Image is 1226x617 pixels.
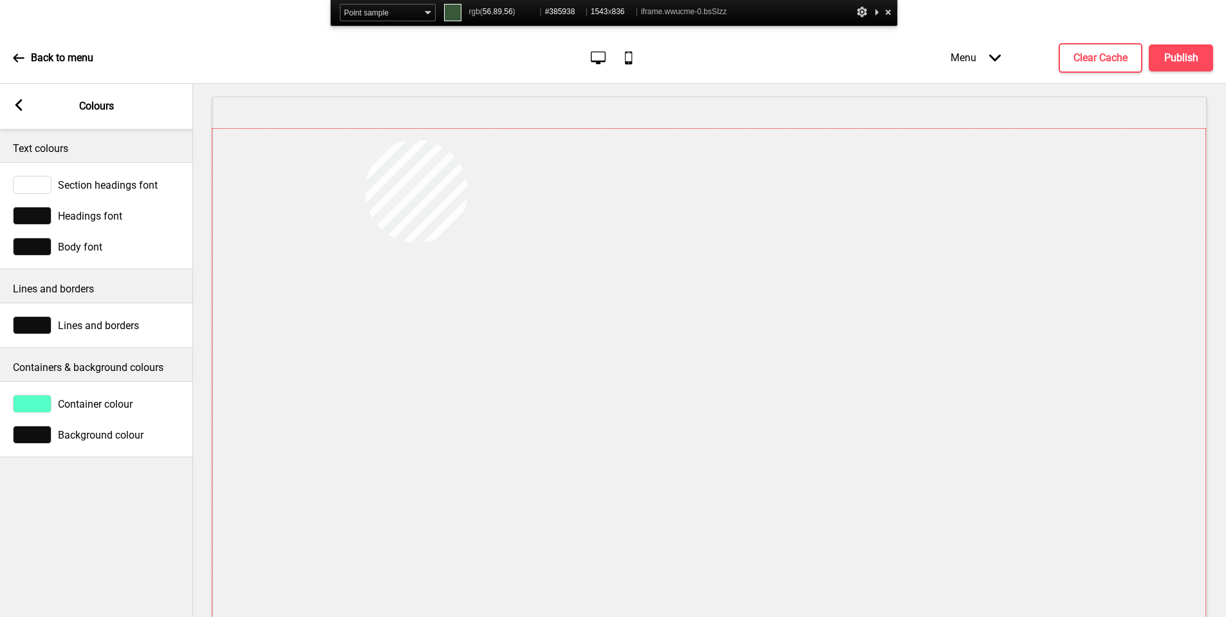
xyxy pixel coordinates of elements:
[641,4,727,20] span: iframe
[58,241,102,253] span: Body font
[871,4,882,20] div: Collapse This Panel
[13,142,180,156] p: Text colours
[591,4,633,20] span: x
[856,4,869,20] div: Options
[13,41,93,75] a: Back to menu
[611,7,624,16] span: 836
[1073,51,1128,65] h4: Clear Cache
[494,7,502,16] span: 89
[13,176,180,194] div: Section headings font
[882,4,895,20] div: Close and Stop Picking
[662,7,727,16] span: .wwucme-0.bsSIzz
[13,426,180,444] div: Background colour
[504,7,512,16] span: 56
[58,179,158,191] span: Section headings font
[483,7,491,16] span: 56
[636,7,638,16] span: |
[540,7,542,16] span: |
[58,210,122,222] span: Headings font
[545,4,582,20] span: #385938
[1059,43,1142,73] button: Clear Cache
[1164,51,1198,65] h4: Publish
[79,99,114,113] p: Colours
[13,282,180,296] p: Lines and borders
[938,39,1014,77] div: Menu
[58,429,144,441] span: Background colour
[13,238,180,256] div: Body font
[591,7,608,16] span: 1543
[58,398,133,410] span: Container colour
[31,51,93,65] p: Back to menu
[469,4,537,20] span: rgb( , , )
[13,207,180,225] div: Headings font
[58,319,139,332] span: Lines and borders
[13,316,180,334] div: Lines and borders
[1149,44,1213,71] button: Publish
[13,395,180,413] div: Container colour
[586,7,588,16] span: |
[13,361,180,375] p: Containers & background colours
